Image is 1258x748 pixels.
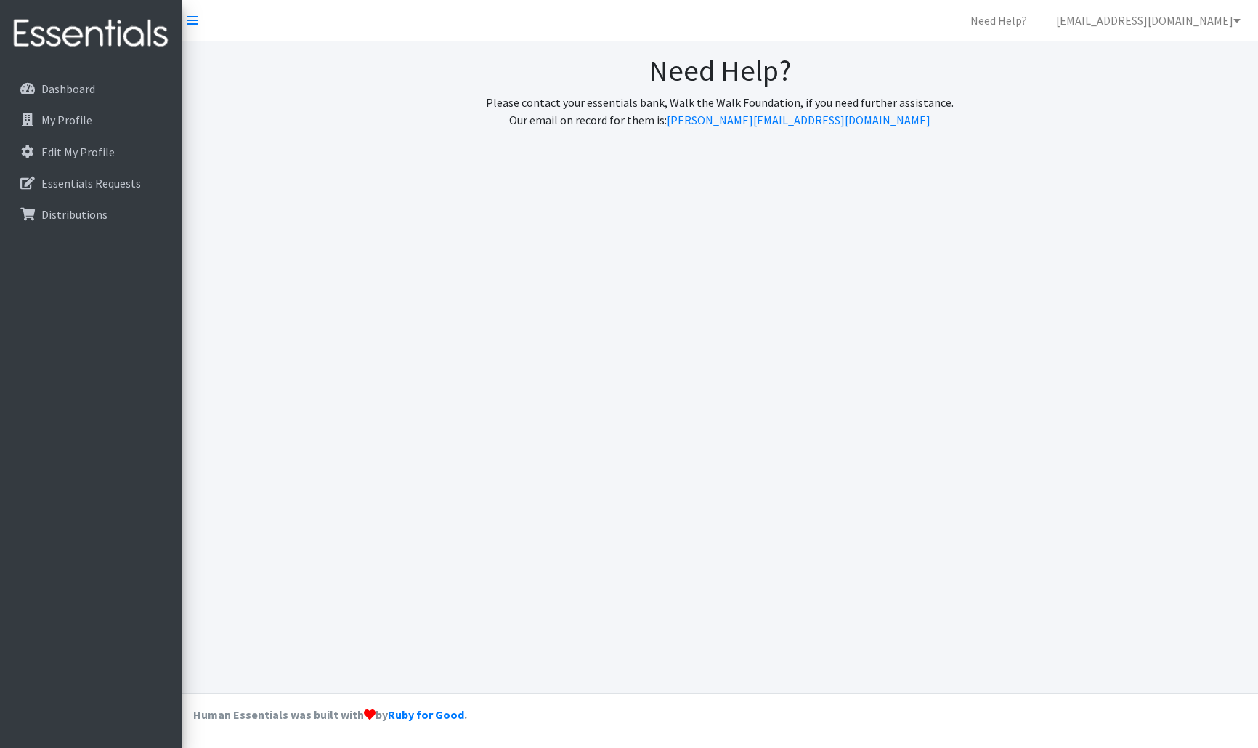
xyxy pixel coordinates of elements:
a: [PERSON_NAME][EMAIL_ADDRESS][DOMAIN_NAME] [667,113,930,127]
h1: Need Help? [193,53,1246,88]
a: Dashboard [6,74,176,103]
a: My Profile [6,105,176,134]
p: Essentials Requests [41,176,141,190]
a: Edit My Profile [6,137,176,166]
strong: Human Essentials was built with by . [193,707,467,722]
img: HumanEssentials [6,9,176,58]
p: My Profile [41,113,92,127]
a: Need Help? [959,6,1039,35]
a: [EMAIL_ADDRESS][DOMAIN_NAME] [1044,6,1252,35]
p: Please contact your essentials bank, Walk the Walk Foundation, if you need further assistance. Ou... [193,94,1246,129]
p: Edit My Profile [41,145,115,159]
p: Dashboard [41,81,95,96]
a: Distributions [6,200,176,229]
p: Distributions [41,207,107,222]
a: Ruby for Good [388,707,464,722]
a: Essentials Requests [6,169,176,198]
